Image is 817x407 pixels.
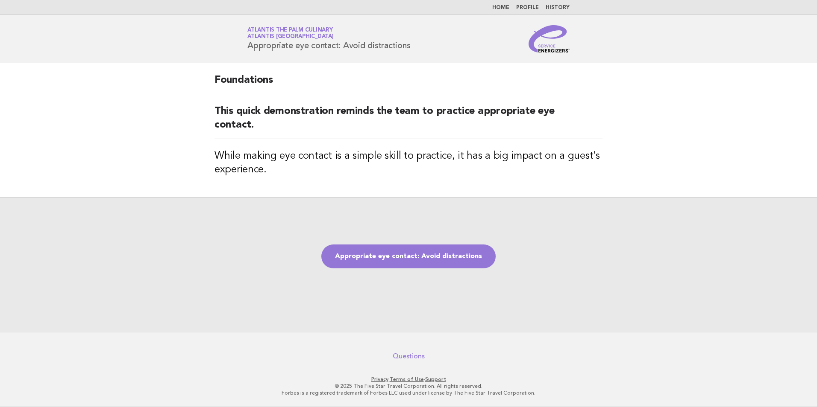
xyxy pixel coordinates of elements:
a: Appropriate eye contact: Avoid distractions [321,244,496,268]
a: Profile [516,5,539,10]
a: History [546,5,570,10]
a: Home [492,5,509,10]
p: © 2025 The Five Star Travel Corporation. All rights reserved. [147,383,670,390]
h2: Foundations [215,73,602,94]
a: Atlantis The Palm CulinaryAtlantis [GEOGRAPHIC_DATA] [247,27,334,39]
p: · · [147,376,670,383]
a: Support [425,376,446,382]
img: Service Energizers [529,25,570,52]
p: Forbes is a registered trademark of Forbes LLC used under license by The Five Star Travel Corpora... [147,390,670,396]
h2: This quick demonstration reminds the team to practice appropriate eye contact. [215,105,602,139]
a: Privacy [371,376,388,382]
span: Atlantis [GEOGRAPHIC_DATA] [247,34,334,40]
a: Questions [393,352,425,360]
a: Terms of Use [390,376,424,382]
h1: Appropriate eye contact: Avoid distractions [247,28,410,50]
h3: While making eye contact is a simple skill to practice, it has a big impact on a guest's experience. [215,149,602,177]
